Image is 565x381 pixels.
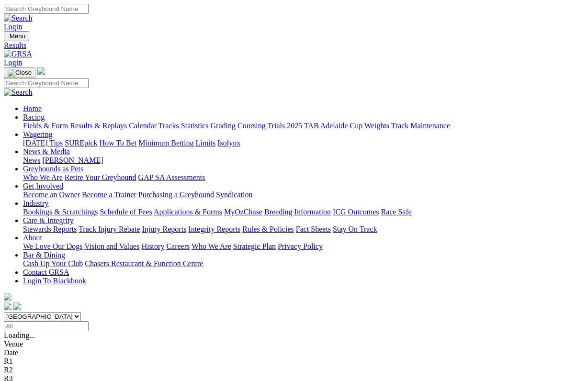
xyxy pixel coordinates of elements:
a: SUREpick [65,139,97,147]
a: Careers [166,242,190,250]
a: Track Maintenance [391,122,450,130]
a: Industry [23,199,48,207]
a: How To Bet [100,139,137,147]
div: Bar & Dining [23,259,561,268]
a: Injury Reports [142,225,186,233]
div: Date [4,348,561,357]
a: Who We Are [192,242,231,250]
img: Close [8,69,32,77]
a: MyOzChase [224,208,262,216]
a: History [141,242,164,250]
a: Integrity Reports [188,225,240,233]
img: logo-grsa-white.png [37,67,45,75]
a: Trials [267,122,285,130]
a: Retire Your Greyhound [65,173,136,181]
a: Fact Sheets [296,225,331,233]
a: Rules & Policies [242,225,294,233]
a: Calendar [129,122,157,130]
a: Racing [23,113,45,121]
a: Become an Owner [23,190,80,199]
a: Results [4,41,561,50]
img: Search [4,14,33,22]
a: Stewards Reports [23,225,77,233]
a: [DATE] Tips [23,139,63,147]
a: Home [23,104,42,112]
a: Contact GRSA [23,268,69,276]
button: Toggle navigation [4,31,29,41]
a: News & Media [23,147,70,156]
a: Chasers Restaurant & Function Centre [85,259,203,268]
div: Venue [4,340,561,348]
div: R2 [4,366,561,374]
input: Search [4,4,89,14]
a: Greyhounds as Pets [23,165,83,173]
a: Stay On Track [333,225,377,233]
div: Industry [23,208,561,216]
div: News & Media [23,156,561,165]
div: Care & Integrity [23,225,561,234]
a: Become a Trainer [82,190,136,199]
a: Isolynx [217,139,240,147]
img: Search [4,88,33,97]
span: Loading... [4,331,35,339]
a: Login [4,22,22,31]
input: Search [4,78,89,88]
a: Login To Blackbook [23,277,86,285]
a: News [23,156,40,164]
a: Privacy Policy [278,242,323,250]
a: Minimum Betting Limits [138,139,215,147]
a: Grading [211,122,236,130]
button: Toggle navigation [4,67,35,78]
a: Cash Up Your Club [23,259,83,268]
a: Bar & Dining [23,251,65,259]
a: Purchasing a Greyhound [138,190,214,199]
a: ICG Outcomes [333,208,379,216]
a: Get Involved [23,182,63,190]
div: Greyhounds as Pets [23,173,561,182]
a: Care & Integrity [23,216,74,224]
a: Statistics [181,122,209,130]
a: Weights [364,122,389,130]
img: twitter.svg [13,303,21,310]
div: About [23,242,561,251]
a: Wagering [23,130,53,138]
a: Applications & Forms [154,208,222,216]
div: Racing [23,122,561,130]
a: Schedule of Fees [100,208,152,216]
a: [PERSON_NAME] [42,156,103,164]
div: Get Involved [23,190,561,199]
a: Syndication [216,190,252,199]
div: Wagering [23,139,561,147]
a: Results & Replays [70,122,127,130]
a: We Love Our Dogs [23,242,82,250]
div: R1 [4,357,561,366]
a: Tracks [158,122,179,130]
img: GRSA [4,50,32,58]
a: GAP SA Assessments [138,173,205,181]
a: Login [4,58,22,67]
span: Menu [10,33,25,40]
a: Track Injury Rebate [79,225,140,233]
img: facebook.svg [4,303,11,310]
a: Bookings & Scratchings [23,208,98,216]
a: Who We Are [23,173,63,181]
a: Breeding Information [264,208,331,216]
a: Coursing [237,122,266,130]
a: About [23,234,42,242]
a: Vision and Values [84,242,139,250]
input: Select date [4,321,89,331]
a: 2025 TAB Adelaide Cup [287,122,362,130]
a: Fields & Form [23,122,68,130]
a: Race Safe [381,208,411,216]
img: logo-grsa-white.png [4,293,11,301]
a: Strategic Plan [233,242,276,250]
